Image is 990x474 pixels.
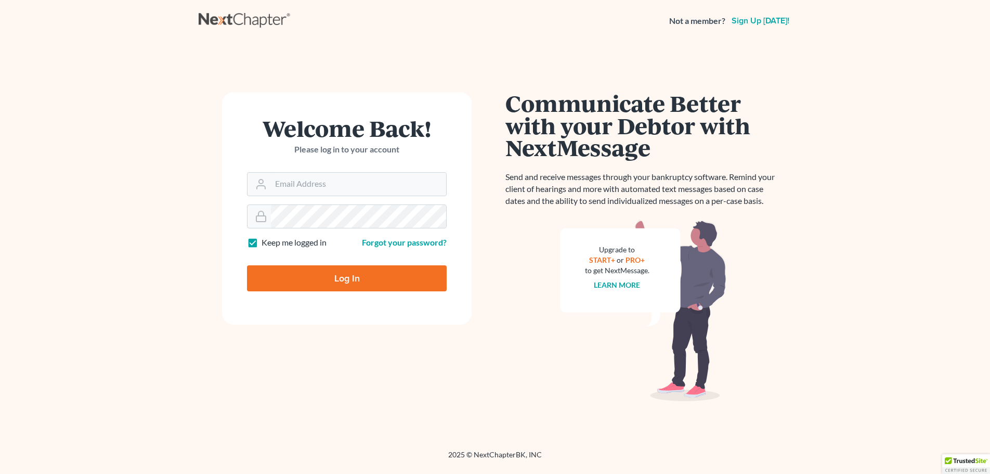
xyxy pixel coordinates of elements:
[505,171,781,207] p: Send and receive messages through your bankruptcy software. Remind your client of hearings and mo...
[942,454,990,474] div: TrustedSite Certified
[585,245,649,255] div: Upgrade to
[247,144,447,156] p: Please log in to your account
[626,255,645,264] a: PRO+
[271,173,446,196] input: Email Address
[730,17,791,25] a: Sign up [DATE]!
[594,280,641,289] a: Learn more
[585,265,649,276] div: to get NextMessage.
[669,15,725,27] strong: Not a member?
[262,237,327,249] label: Keep me logged in
[560,220,726,402] img: nextmessage_bg-59042aed3d76b12b5cd301f8e5b87938c9018125f34e5fa2b7a6b67550977c72.svg
[199,450,791,468] div: 2025 © NextChapterBK, INC
[590,255,616,264] a: START+
[247,265,447,291] input: Log In
[362,237,447,247] a: Forgot your password?
[505,92,781,159] h1: Communicate Better with your Debtor with NextMessage
[247,117,447,139] h1: Welcome Back!
[617,255,624,264] span: or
